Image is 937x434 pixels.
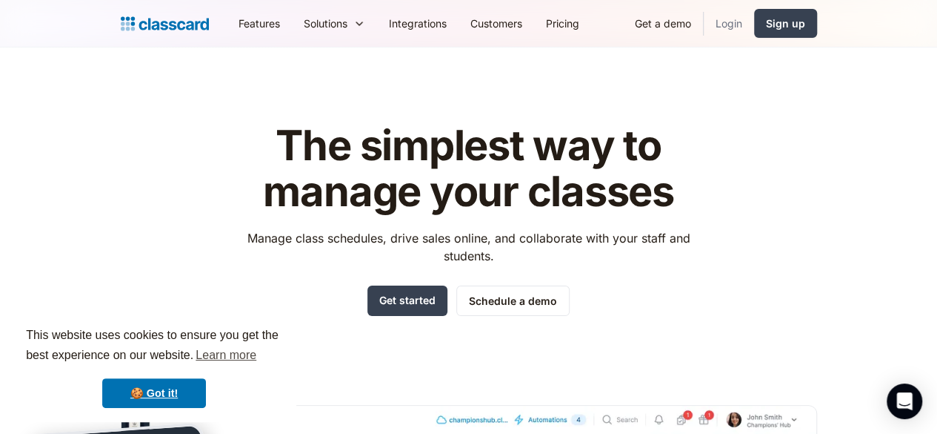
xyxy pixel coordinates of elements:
a: Get started [367,286,447,316]
h1: The simplest way to manage your classes [233,123,704,214]
div: cookieconsent [12,312,296,422]
a: learn more about cookies [193,344,259,366]
a: Customers [459,7,534,40]
a: Pricing [534,7,591,40]
a: Integrations [377,7,459,40]
a: Sign up [754,9,817,38]
div: Solutions [292,7,377,40]
p: Manage class schedules, drive sales online, and collaborate with your staff and students. [233,229,704,265]
div: Open Intercom Messenger [887,384,922,419]
a: Get a demo [623,7,703,40]
a: dismiss cookie message [102,378,206,408]
div: Sign up [766,16,805,31]
span: This website uses cookies to ensure you get the best experience on our website. [26,326,282,366]
a: Login [704,7,754,40]
div: Solutions [304,16,347,31]
a: Features [227,7,292,40]
a: home [121,13,209,34]
a: Schedule a demo [456,286,570,316]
